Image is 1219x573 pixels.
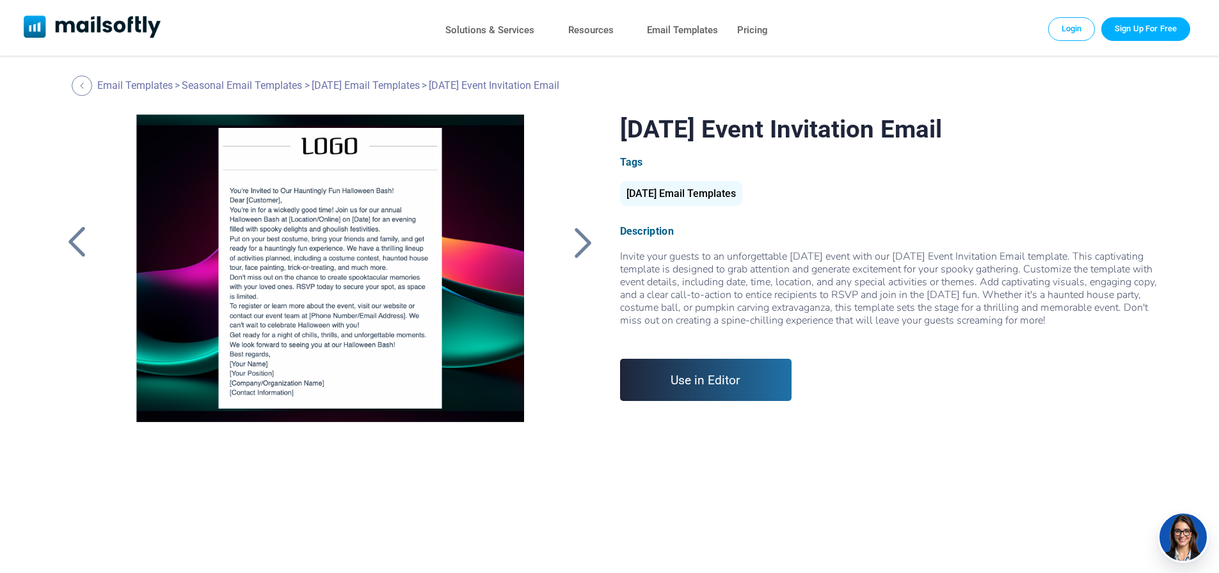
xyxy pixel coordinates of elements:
[647,21,718,40] a: Email Templates
[620,156,1158,168] div: Tags
[568,226,600,259] a: Back
[620,192,742,198] a: [DATE] Email Templates
[445,21,534,40] a: Solutions & Services
[182,79,302,91] a: Seasonal Email Templates
[620,181,742,206] div: [DATE] Email Templates
[620,225,1158,237] div: Description
[620,250,1158,340] div: Invite your guests to an unforgettable [DATE] event with our [DATE] Event Invitation Email templa...
[97,79,173,91] a: Email Templates
[620,114,1158,143] h1: [DATE] Event Invitation Email
[312,79,420,91] a: [DATE] Email Templates
[24,15,161,40] a: Mailsoftly
[1101,17,1190,40] a: Trial
[737,21,768,40] a: Pricing
[61,226,93,259] a: Back
[72,75,95,96] a: Back
[115,114,545,434] a: Halloween Event Invitation Email
[568,21,614,40] a: Resources
[1048,17,1096,40] a: Login
[620,359,792,401] a: Use in Editor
